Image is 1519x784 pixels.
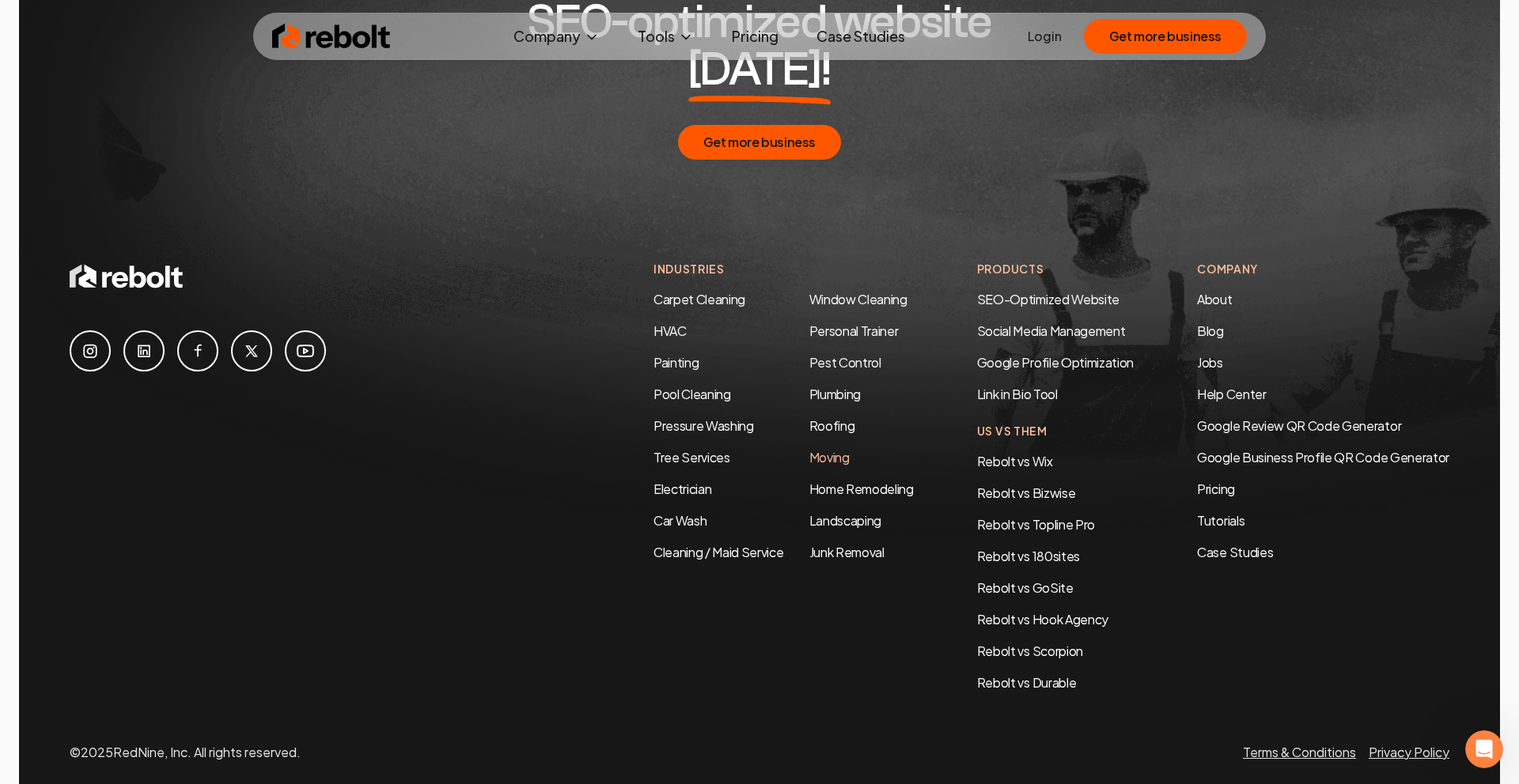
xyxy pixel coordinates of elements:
[977,611,1108,628] a: Rebolt vs Hook Agency
[1369,744,1449,760] a: Privacy Policy
[977,386,1058,402] a: Link in Bio Tool
[653,417,754,434] a: Pressure Washing
[1197,480,1449,499] a: Pricing
[688,46,831,93] span: [DATE]!
[977,643,1083,659] a: Rebolt vs Scorpion
[1197,511,1449,530] a: Tutorials
[809,544,885,560] a: Junk Removal
[1197,322,1224,339] a: Blog
[1243,744,1356,760] a: Terms & Conditions
[1084,19,1247,54] button: Get more business
[1028,27,1062,46] a: Login
[977,516,1095,533] a: Rebolt vs Topline Pro
[977,548,1080,564] a: Rebolt vs 180sites
[977,291,1119,307] a: SEO-Optimized Website
[653,512,706,529] a: Car Wash
[809,354,881,371] a: Pest Control
[653,261,914,277] h4: Industries
[653,386,731,402] a: Pool Cleaning
[977,354,1134,371] a: Google Profile Optimization
[1197,261,1449,277] h4: Company
[678,125,841,160] button: Get more business
[501,21,612,52] button: Company
[272,21,391,52] img: Rebolt Logo
[977,322,1126,339] a: Social Media Management
[719,21,791,52] a: Pricing
[653,544,784,560] a: Cleaning / Maid Service
[809,512,881,529] a: Landscaping
[809,449,850,465] a: Moving
[977,579,1074,596] a: Rebolt vs GoSite
[1197,543,1449,562] a: Case Studies
[804,21,918,52] a: Case Studies
[1197,449,1449,465] a: Google Business Profile QR Code Generator
[809,481,914,497] a: Home Remodeling
[977,261,1134,277] h4: Products
[977,453,1053,469] a: Rebolt vs Wix
[1197,417,1401,434] a: Google Review QR Code Generator
[625,21,706,52] button: Tools
[653,291,745,307] a: Carpet Cleaning
[1197,386,1266,402] a: Help Center
[653,322,687,339] a: HVAC
[653,354,699,371] a: Painting
[809,386,861,402] a: Plumbing
[977,423,1134,439] h4: Us Vs Them
[1465,730,1503,768] iframe: Intercom live chat
[809,291,907,307] a: Window Cleaning
[809,417,855,434] a: Roofing
[1197,291,1232,307] a: About
[809,322,899,339] a: Personal Trainer
[1197,354,1223,371] a: Jobs
[977,484,1076,501] a: Rebolt vs Bizwise
[653,449,730,465] a: Tree Services
[977,674,1077,691] a: Rebolt vs Durable
[653,481,711,497] a: Electrician
[70,743,301,762] p: © 2025 RedNine, Inc. All rights reserved.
